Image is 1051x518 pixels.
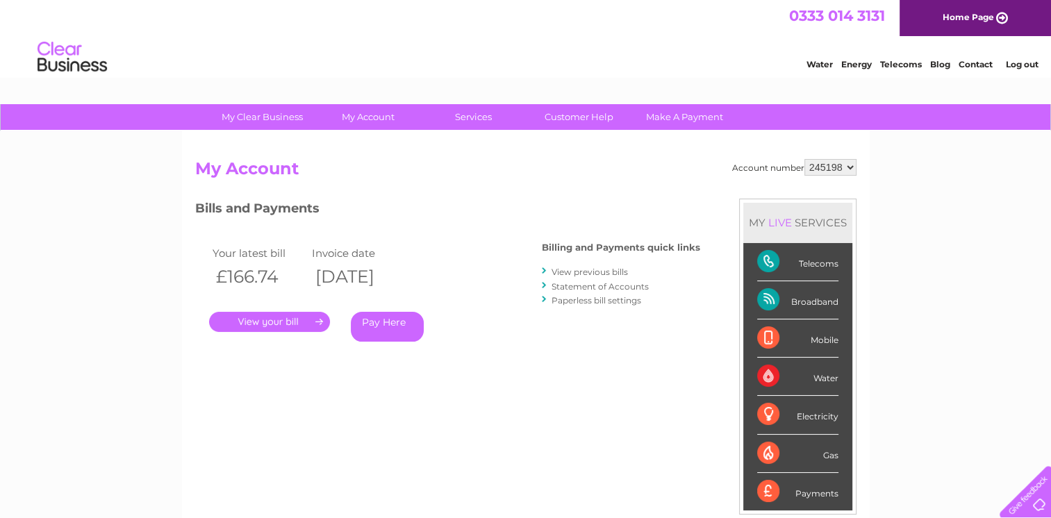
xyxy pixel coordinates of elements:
[757,358,838,396] div: Water
[522,104,636,130] a: Customer Help
[308,244,408,262] td: Invoice date
[198,8,854,67] div: Clear Business is a trading name of Verastar Limited (registered in [GEOGRAPHIC_DATA] No. 3667643...
[542,242,700,253] h4: Billing and Payments quick links
[195,159,856,185] h2: My Account
[743,203,852,242] div: MY SERVICES
[351,312,424,342] a: Pay Here
[789,7,885,24] a: 0333 014 3131
[552,281,649,292] a: Statement of Accounts
[209,244,309,262] td: Your latest bill
[757,281,838,319] div: Broadband
[757,435,838,473] div: Gas
[552,295,641,306] a: Paperless bill settings
[757,473,838,510] div: Payments
[416,104,531,130] a: Services
[209,262,309,291] th: £166.74
[205,104,320,130] a: My Clear Business
[732,159,856,176] div: Account number
[766,216,795,229] div: LIVE
[930,59,950,69] a: Blog
[627,104,742,130] a: Make A Payment
[806,59,833,69] a: Water
[552,267,628,277] a: View previous bills
[311,104,425,130] a: My Account
[757,243,838,281] div: Telecoms
[37,36,108,78] img: logo.png
[757,319,838,358] div: Mobile
[195,199,700,223] h3: Bills and Payments
[1005,59,1038,69] a: Log out
[209,312,330,332] a: .
[959,59,993,69] a: Contact
[757,396,838,434] div: Electricity
[308,262,408,291] th: [DATE]
[841,59,872,69] a: Energy
[880,59,922,69] a: Telecoms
